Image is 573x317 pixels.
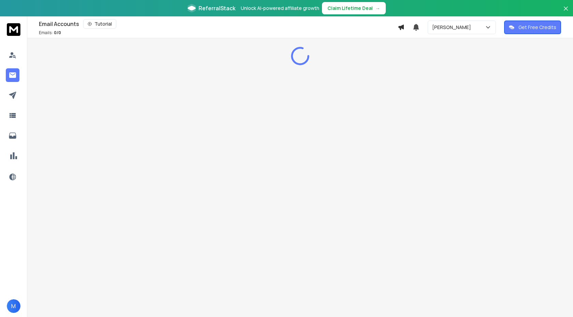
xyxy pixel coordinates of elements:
span: ReferralStack [199,4,235,12]
p: Get Free Credits [518,24,556,31]
p: [PERSON_NAME] [432,24,474,31]
span: → [376,5,380,12]
p: Emails : [39,30,61,36]
button: Close banner [561,4,570,20]
div: Email Accounts [39,19,398,29]
button: Claim Lifetime Deal→ [322,2,386,14]
button: Get Free Credits [504,20,561,34]
button: M [7,299,20,313]
span: 0 / 0 [54,30,61,36]
button: Tutorial [83,19,116,29]
p: Unlock AI-powered affiliate growth [241,5,319,12]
